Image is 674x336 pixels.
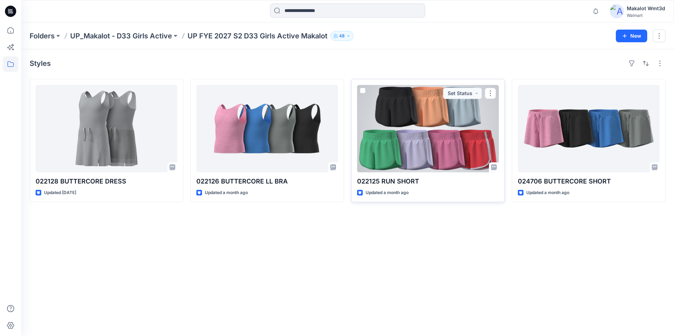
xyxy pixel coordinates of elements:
[616,30,647,42] button: New
[188,31,327,41] p: UP FYE 2027 S2 D33 Girls Active Makalot
[36,85,177,172] a: 022128 BUTTERCORE DRESS
[30,59,51,68] h4: Styles
[526,189,569,197] p: Updated a month ago
[357,176,499,186] p: 022125 RUN SHORT
[196,85,338,172] a: 022126 BUTTERCORE LL BRA
[44,189,76,197] p: Updated [DATE]
[627,4,665,13] div: Makalot Wmt3d
[30,31,55,41] a: Folders
[36,176,177,186] p: 022128 BUTTERCORE DRESS
[339,32,345,40] p: 48
[627,13,665,18] div: Walmart
[610,4,624,18] img: avatar
[518,176,660,186] p: 024706 BUTTERCORE SHORT
[357,85,499,172] a: 022125 RUN SHORT
[330,31,354,41] button: 48
[366,189,409,197] p: Updated a month ago
[518,85,660,172] a: 024706 BUTTERCORE SHORT
[196,176,338,186] p: 022126 BUTTERCORE LL BRA
[205,189,248,197] p: Updated a month ago
[70,31,172,41] a: UP_Makalot - D33 Girls Active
